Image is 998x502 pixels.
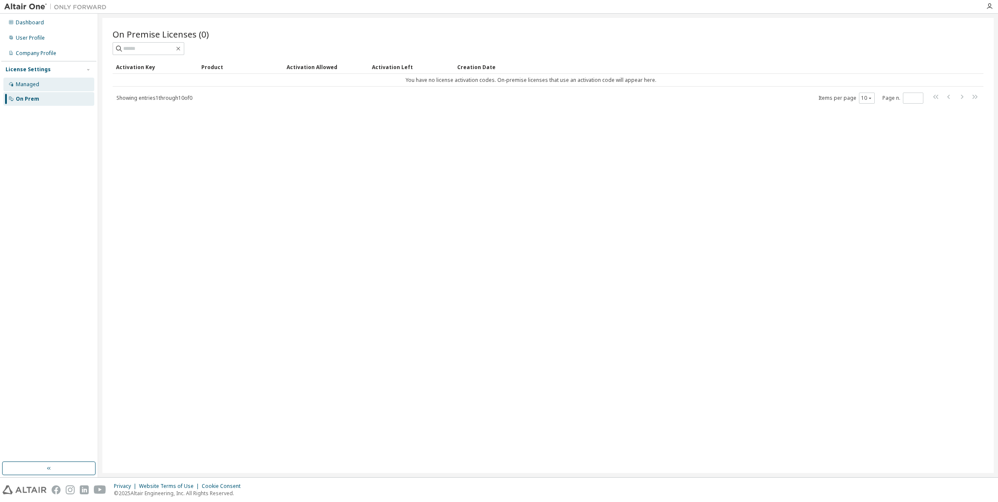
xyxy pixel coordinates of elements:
div: Creation Date [457,60,946,74]
img: linkedin.svg [80,485,89,494]
div: On Prem [16,96,39,102]
p: © 2025 Altair Engineering, Inc. All Rights Reserved. [114,490,246,497]
div: Activation Left [372,60,450,74]
span: On Premise Licenses (0) [113,28,209,40]
div: User Profile [16,35,45,41]
button: 10 [861,95,873,102]
div: Dashboard [16,19,44,26]
span: Showing entries 1 through 10 of 0 [116,94,192,102]
td: You have no license activation codes. On-premise licenses that use an activation code will appear... [113,74,949,87]
div: Company Profile [16,50,56,57]
img: facebook.svg [52,485,61,494]
div: Cookie Consent [202,483,246,490]
div: License Settings [6,66,51,73]
div: Product [201,60,280,74]
img: youtube.svg [94,485,106,494]
img: Altair One [4,3,111,11]
div: Activation Key [116,60,194,74]
div: Website Terms of Use [139,483,202,490]
div: Privacy [114,483,139,490]
div: Managed [16,81,39,88]
span: Items per page [818,93,875,104]
span: Page n. [882,93,923,104]
img: altair_logo.svg [3,485,46,494]
div: Activation Allowed [287,60,365,74]
img: instagram.svg [66,485,75,494]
